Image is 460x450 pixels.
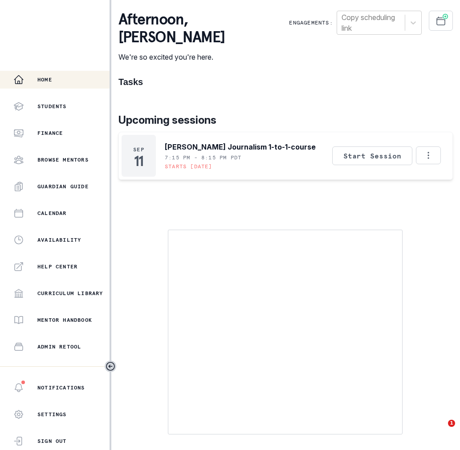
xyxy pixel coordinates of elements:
p: Sep [133,146,144,153]
p: We're so excited you're here. [118,52,285,62]
p: Engagements: [289,19,333,26]
p: [PERSON_NAME] Journalism 1-to-1-course [165,142,316,152]
p: Guardian Guide [37,183,89,190]
span: 1 [448,420,455,427]
div: Copy scheduling link [342,12,401,33]
button: Toggle sidebar [105,361,116,372]
p: Students [37,103,67,110]
p: 7:15 PM - 8:15 PM PDT [165,154,241,161]
iframe: Intercom live chat [430,420,451,441]
button: Options [416,146,441,164]
button: Schedule Sessions [429,11,453,31]
button: Start Session [332,146,412,165]
p: Settings [37,411,67,418]
p: Admin Retool [37,343,81,350]
p: Mentor Handbook [37,316,92,324]
p: Curriculum Library [37,290,103,297]
p: Finance [37,130,63,137]
p: Notifications [37,384,85,391]
p: 11 [134,157,143,166]
p: Sign Out [37,438,67,445]
p: Availability [37,236,81,243]
p: afternoon , [PERSON_NAME] [118,11,285,46]
p: Starts [DATE] [165,163,212,170]
p: Upcoming sessions [118,112,453,128]
p: Help Center [37,263,77,270]
p: Calendar [37,210,67,217]
h1: Tasks [118,77,453,87]
p: Home [37,76,52,83]
p: Browse Mentors [37,156,89,163]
